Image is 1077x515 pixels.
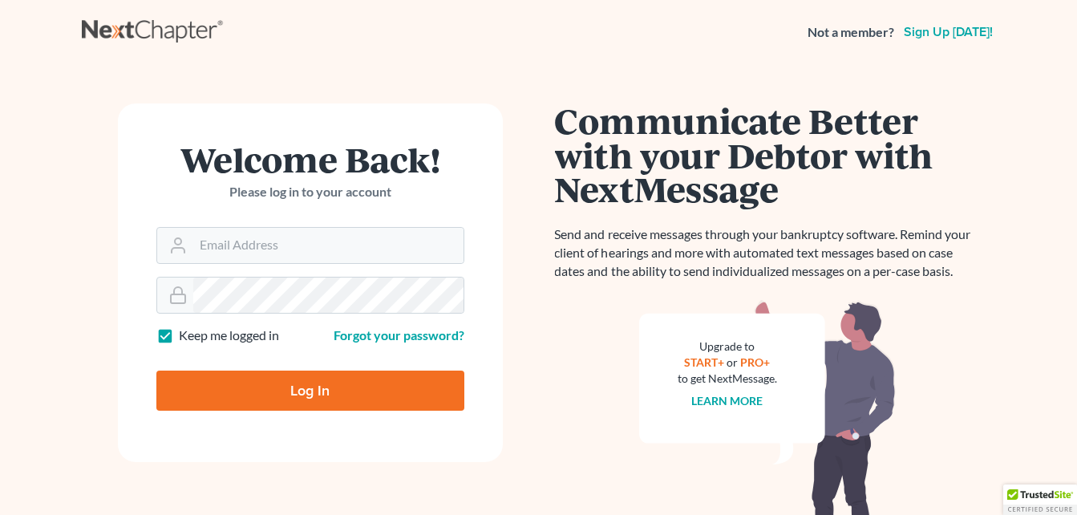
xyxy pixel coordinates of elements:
[740,355,770,369] a: PRO+
[555,225,980,281] p: Send and receive messages through your bankruptcy software. Remind your client of hearings and mo...
[179,326,279,345] label: Keep me logged in
[156,142,464,176] h1: Welcome Back!
[1003,485,1077,515] div: TrustedSite Certified
[193,228,464,263] input: Email Address
[691,394,763,408] a: Learn more
[727,355,738,369] span: or
[555,103,980,206] h1: Communicate Better with your Debtor with NextMessage
[678,371,777,387] div: to get NextMessage.
[678,339,777,355] div: Upgrade to
[684,355,724,369] a: START+
[334,327,464,343] a: Forgot your password?
[901,26,996,39] a: Sign up [DATE]!
[156,183,464,201] p: Please log in to your account
[156,371,464,411] input: Log In
[808,23,894,42] strong: Not a member?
